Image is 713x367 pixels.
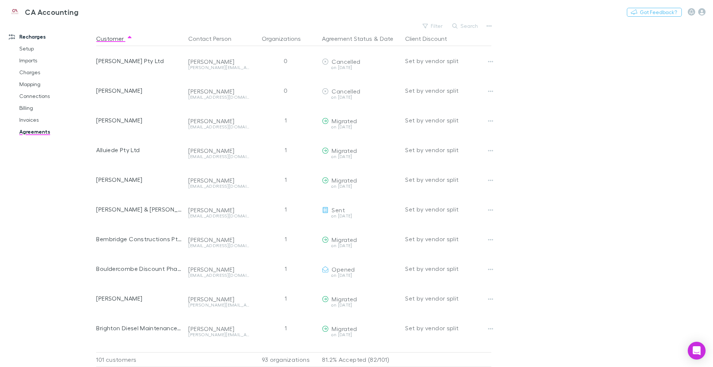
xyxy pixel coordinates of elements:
[405,194,491,224] div: Set by vendor split
[252,313,319,343] div: 1
[1,31,102,43] a: Recharges
[188,88,249,95] div: [PERSON_NAME]
[262,31,310,46] button: Organizations
[332,295,357,302] span: Migrated
[252,46,319,76] div: 0
[322,273,399,278] div: on [DATE]
[96,165,182,194] div: [PERSON_NAME]
[188,184,249,189] div: [EMAIL_ADDRESS][DOMAIN_NAME]
[322,31,372,46] button: Agreement Status
[322,31,399,46] div: &
[96,135,182,165] div: Alluiede Pty Ltd
[252,352,319,367] div: 93 organizations
[332,147,357,154] span: Migrated
[96,313,182,343] div: Brighton Diesel Maintenance Pty Ltd
[96,352,185,367] div: 101 customers
[322,65,399,70] div: on [DATE]
[188,325,249,332] div: [PERSON_NAME]
[627,8,682,17] button: Got Feedback?
[449,22,482,30] button: Search
[688,342,706,360] div: Open Intercom Messenger
[322,184,399,189] div: on [DATE]
[188,236,249,243] div: [PERSON_NAME]
[332,206,345,213] span: Sent
[322,125,399,129] div: on [DATE]
[405,105,491,135] div: Set by vendor split
[12,114,102,126] a: Invoices
[188,206,249,214] div: [PERSON_NAME]
[96,254,182,284] div: Bouldercombe Discount Pharmacy Pty Ltd
[12,78,102,90] a: Mapping
[332,325,357,332] span: Migrated
[188,303,249,307] div: [PERSON_NAME][EMAIL_ADDRESS][PERSON_NAME][DOMAIN_NAME]
[188,332,249,337] div: [PERSON_NAME][EMAIL_ADDRESS][DOMAIN_NAME]
[405,135,491,165] div: Set by vendor split
[188,273,249,278] div: [EMAIL_ADDRESS][DOMAIN_NAME]
[405,284,491,313] div: Set by vendor split
[12,55,102,66] a: Imports
[252,284,319,313] div: 1
[96,105,182,135] div: [PERSON_NAME]
[12,102,102,114] a: Billing
[322,353,399,367] p: 81.2% Accepted (82/101)
[188,147,249,154] div: [PERSON_NAME]
[252,76,319,105] div: 0
[252,254,319,284] div: 1
[188,65,249,70] div: [PERSON_NAME][EMAIL_ADDRESS][DOMAIN_NAME]
[96,31,133,46] button: Customer
[332,117,357,124] span: Migrated
[322,214,399,218] div: on [DATE]
[188,125,249,129] div: [EMAIL_ADDRESS][DOMAIN_NAME]
[188,154,249,159] div: [EMAIL_ADDRESS][DOMAIN_NAME]
[380,31,393,46] button: Date
[12,66,102,78] a: Charges
[252,105,319,135] div: 1
[419,22,447,30] button: Filter
[188,117,249,125] div: [PERSON_NAME]
[322,154,399,159] div: on [DATE]
[188,58,249,65] div: [PERSON_NAME]
[188,214,249,218] div: [EMAIL_ADDRESS][DOMAIN_NAME]
[96,46,182,76] div: [PERSON_NAME] Pty Ltd
[252,135,319,165] div: 1
[252,165,319,194] div: 1
[332,177,357,184] span: Migrated
[188,243,249,248] div: [EMAIL_ADDRESS][DOMAIN_NAME]
[25,7,78,16] h3: CA Accounting
[7,7,22,16] img: CA Accounting's Logo
[322,243,399,248] div: on [DATE]
[12,43,102,55] a: Setup
[332,88,360,95] span: Cancelled
[188,31,240,46] button: Contact Person
[188,95,249,99] div: [EMAIL_ADDRESS][DOMAIN_NAME]
[12,90,102,102] a: Connections
[12,126,102,138] a: Agreements
[332,266,355,273] span: Opened
[188,266,249,273] div: [PERSON_NAME]
[405,313,491,343] div: Set by vendor split
[322,303,399,307] div: on [DATE]
[188,177,249,184] div: [PERSON_NAME]
[96,224,182,254] div: Bembridge Constructions Pty Ltd
[96,194,182,224] div: [PERSON_NAME] & [PERSON_NAME]
[405,224,491,254] div: Set by vendor split
[405,76,491,105] div: Set by vendor split
[322,332,399,337] div: on [DATE]
[96,76,182,105] div: [PERSON_NAME]
[405,165,491,194] div: Set by vendor split
[332,236,357,243] span: Migrated
[332,58,360,65] span: Cancelled
[3,3,83,21] a: CA Accounting
[252,224,319,254] div: 1
[252,194,319,224] div: 1
[405,31,456,46] button: Client Discount
[188,295,249,303] div: [PERSON_NAME]
[405,46,491,76] div: Set by vendor split
[322,95,399,99] div: on [DATE]
[405,254,491,284] div: Set by vendor split
[96,284,182,313] div: [PERSON_NAME]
